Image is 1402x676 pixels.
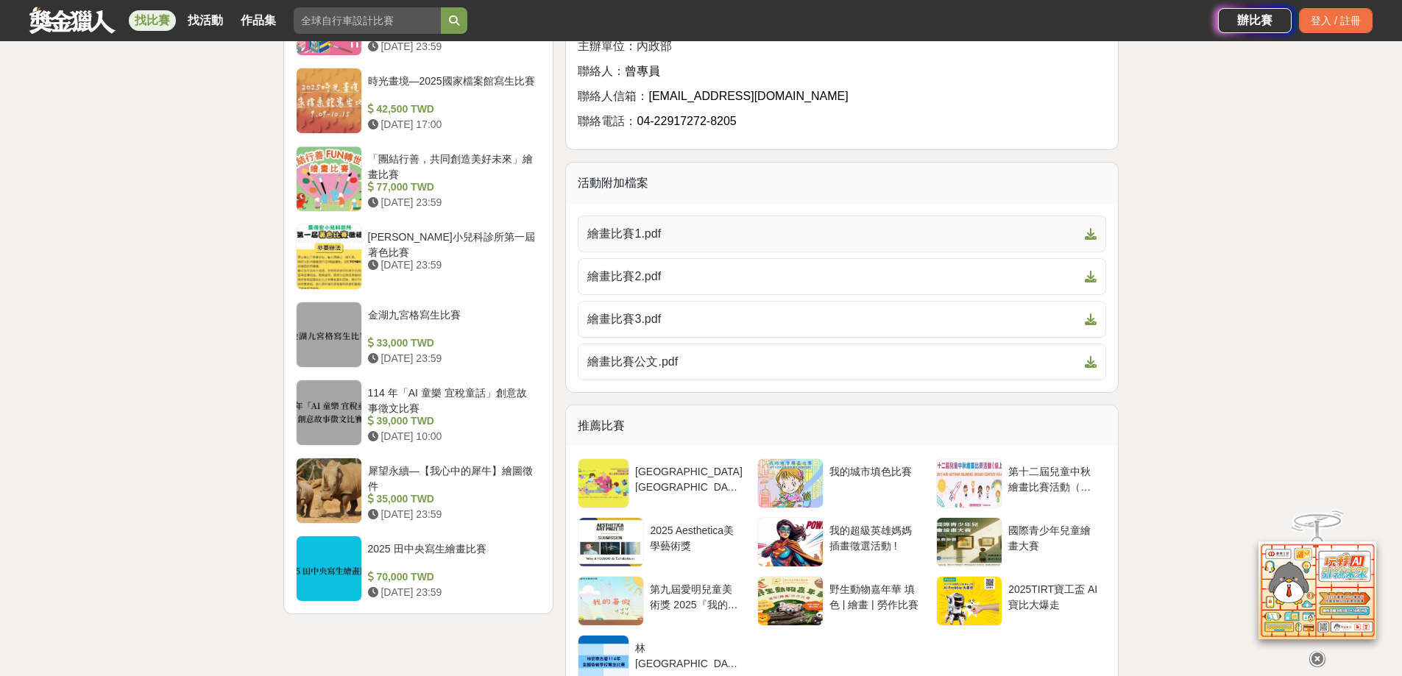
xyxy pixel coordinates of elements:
[1218,8,1292,33] a: 辦比賽
[936,517,1106,567] a: 國際青少年兒童繪畫大賽
[368,307,536,335] div: 金湖九宮格寫生比賽
[829,523,921,551] div: 我的超級英雄媽媽 插畫徵選活動 !
[368,39,536,54] div: [DATE] 23:59
[129,10,176,31] a: 找比賽
[635,464,743,492] div: [GEOGRAPHIC_DATA][GEOGRAPHIC_DATA]第二屆學生繪畫比賽
[1299,8,1373,33] div: 登入 / 註冊
[578,517,748,567] a: 2025 Aesthetica美學藝術獎
[829,582,921,610] div: 野生動物嘉年華 填色 | 繪畫 | 勞作比賽
[368,429,536,444] div: [DATE] 10:00
[587,353,1079,371] span: 繪畫比賽公文.pdf
[637,115,736,127] span: 04-22917272-8205
[1008,582,1100,610] div: 2025TIRT寶工盃 AI寶比大爆走
[587,225,1079,243] span: 繪畫比賽1.pdf
[296,458,542,524] a: 犀望永續—【我心中的犀牛】繪圖徵件 35,000 TWD [DATE] 23:59
[368,195,536,210] div: [DATE] 23:59
[587,268,1079,285] span: 繪畫比賽2.pdf
[578,65,625,77] span: 聯絡人：
[368,230,536,257] div: [PERSON_NAME]小兒科診所第一屆著色比賽
[368,507,536,522] div: [DATE] 23:59
[368,117,536,132] div: [DATE] 17:00
[368,74,536,102] div: 時光畫境—2025國家檔案館寫生比賽
[757,458,927,508] a: 我的城市填色比賽
[296,68,542,134] a: 時光畫境—2025國家檔案館寫生比賽 42,500 TWD [DATE] 17:00
[182,10,229,31] a: 找活動
[368,257,536,273] div: [DATE] 23:59
[296,380,542,446] a: 114 年「AI 童樂 宜稅童話」創意故事徵文比賽 39,000 TWD [DATE] 10:00
[1008,464,1100,492] div: 第十二屆兒童中秋繪畫比賽活動（線上）
[368,491,536,507] div: 35,000 TWD
[235,10,282,31] a: 作品集
[625,65,660,77] span: 曾專員
[648,90,848,102] span: [EMAIL_ADDRESS][DOMAIN_NAME]
[635,641,743,669] div: 林[GEOGRAPHIC_DATA][DATE]全國各級學校寫生比賽
[368,569,536,585] div: 70,000 TWD
[368,335,536,351] div: 33,000 TWD
[368,385,536,413] div: 114 年「AI 童樂 宜稅童話」創意故事徵文比賽
[757,576,927,626] a: 野生動物嘉年華 填色 | 繪畫 | 勞作比賽
[650,523,742,551] div: 2025 Aesthetica美學藝術獎
[566,163,1118,204] div: 活動附加檔案
[368,152,536,179] div: 「團結行善，共同創造美好未來」繪畫比賽
[578,344,1106,380] a: 繪畫比賽公文.pdf
[1008,523,1100,551] div: 國際青少年兒童繪畫大賽
[368,585,536,600] div: [DATE] 23:59
[578,576,748,626] a: 第九屆愛明兒童美術獎 2025『我的暑假』兒童繪畫比賽
[650,582,742,610] div: 第九屆愛明兒童美術獎 2025『我的暑假』兒童繪畫比賽
[578,258,1106,295] a: 繪畫比賽2.pdf
[936,576,1106,626] a: 2025TIRT寶工盃 AI寶比大爆走
[296,302,542,368] a: 金湖九宮格寫生比賽 33,000 TWD [DATE] 23:59
[296,536,542,602] a: 2025 田中央寫生繪畫比賽 70,000 TWD [DATE] 23:59
[296,224,542,290] a: [PERSON_NAME]小兒科診所第一屆著色比賽 [DATE] 23:59
[829,464,921,492] div: 我的城市填色比賽
[578,301,1106,338] a: 繪畫比賽3.pdf
[566,405,1118,446] div: 推薦比賽
[368,179,536,195] div: 77,000 TWD
[368,102,536,117] div: 42,500 TWD
[587,310,1079,328] span: 繪畫比賽3.pdf
[578,115,637,127] span: 聯絡電話：
[578,458,748,508] a: [GEOGRAPHIC_DATA][GEOGRAPHIC_DATA]第二屆學生繪畫比賽
[294,7,441,34] input: 全球自行車設計比賽
[368,413,536,429] div: 39,000 TWD
[578,216,1106,252] a: 繪畫比賽1.pdf
[578,40,672,52] span: 主辦單位：內政部
[368,541,536,569] div: 2025 田中央寫生繪畫比賽
[936,458,1106,508] a: 第十二屆兒童中秋繪畫比賽活動（線上）
[757,517,927,567] a: 我的超級英雄媽媽 插畫徵選活動 !
[296,146,542,212] a: 「團結行善，共同創造美好未來」繪畫比賽 77,000 TWD [DATE] 23:59
[368,351,536,366] div: [DATE] 23:59
[1258,541,1376,639] img: d2146d9a-e6f6-4337-9592-8cefde37ba6b.png
[578,90,648,102] span: 聯絡人信箱：
[368,463,536,491] div: 犀望永續—【我心中的犀牛】繪圖徵件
